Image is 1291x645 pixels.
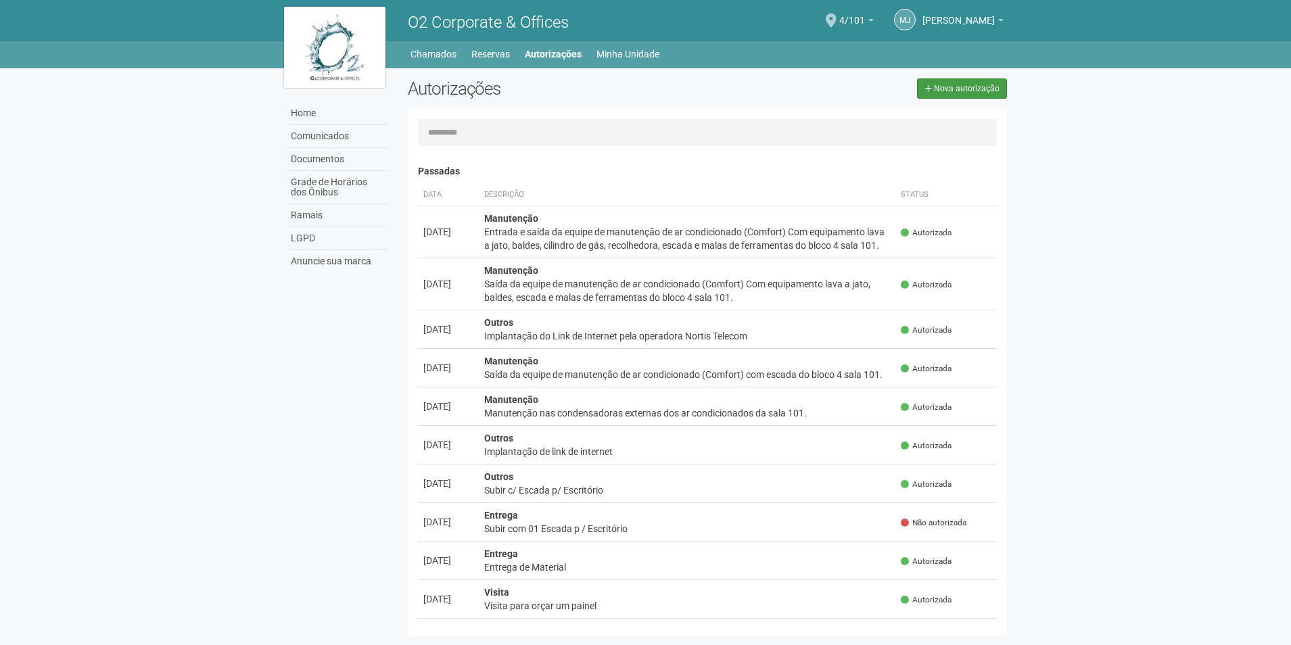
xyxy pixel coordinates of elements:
span: Autorizada [901,325,952,336]
a: Ramais [287,204,388,227]
div: Implantação do Link de Internet pela operadora Nortis Telecom [484,329,891,343]
strong: Manutenção [484,356,538,366]
span: Não autorizada [901,517,966,529]
a: MJ [894,9,916,30]
a: Documentos [287,148,388,171]
div: [DATE] [423,400,473,413]
div: [DATE] [423,554,473,567]
span: Autorizada [901,279,952,291]
a: Autorizações [525,45,582,64]
strong: Outros [484,471,513,482]
div: [DATE] [423,515,473,529]
span: Autorizada [901,227,952,239]
a: [PERSON_NAME] [922,17,1004,28]
div: [DATE] [423,277,473,291]
div: Manutenção nas condensadoras externas dos ar condicionados da sala 101. [484,406,891,420]
th: Status [895,184,997,206]
a: LGPD [287,227,388,250]
a: Minha Unidade [596,45,659,64]
strong: Entrega [484,548,518,559]
a: Chamados [410,45,456,64]
div: Subir c/ Escada p/ Escritório [484,483,891,497]
span: O2 Corporate & Offices [408,13,569,32]
div: Visita para orçar um painel [484,599,891,613]
span: 4/101 [839,2,865,26]
div: Subir com 01 Escada p / Escritório [484,522,891,535]
strong: Visita [484,587,509,598]
img: logo.jpg [284,7,385,88]
a: Home [287,102,388,125]
div: [DATE] [423,322,473,336]
div: Implantação de link de internet [484,445,891,458]
a: Anuncie sua marca [287,250,388,272]
strong: Outros [484,433,513,444]
a: Grade de Horários dos Ônibus [287,171,388,204]
h4: Passadas [418,166,997,176]
div: [DATE] [423,438,473,452]
div: [DATE] [423,225,473,239]
span: Autorizada [901,440,952,452]
strong: Manutenção [484,213,538,224]
a: Comunicados [287,125,388,148]
span: Marcelle Junqueiro [922,2,995,26]
strong: Outros [484,317,513,328]
div: [DATE] [423,361,473,375]
strong: Entrega [484,510,518,521]
div: Entrada e saída da equipe de manutenção de ar condicionado (Comfort) Com equipamento lava a jato,... [484,225,891,252]
h2: Autorizações [408,78,697,99]
div: Saída da equipe de manutenção de ar condicionado (Comfort) com escada do bloco 4 sala 101. [484,368,891,381]
span: Nova autorização [934,84,1000,93]
a: 4/101 [839,17,874,28]
a: Nova autorização [917,78,1007,99]
span: Autorizada [901,556,952,567]
span: Autorizada [901,363,952,375]
div: Entrega de Material [484,560,891,574]
th: Descrição [479,184,896,206]
strong: Manutenção [484,394,538,405]
span: Autorizada [901,402,952,413]
span: Autorizada [901,479,952,490]
a: Reservas [471,45,510,64]
th: Data [418,184,479,206]
span: Autorizada [901,594,952,606]
strong: Manutenção [484,265,538,276]
strong: Entrega [484,625,518,636]
div: [DATE] [423,592,473,606]
div: Saída da equipe de manutenção de ar condicionado (Comfort) Com equipamento lava a jato, baldes, e... [484,277,891,304]
div: [DATE] [423,477,473,490]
